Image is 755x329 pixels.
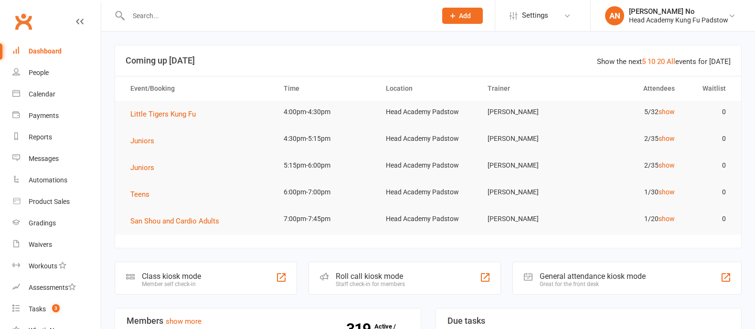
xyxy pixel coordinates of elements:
[12,277,101,298] a: Assessments
[377,208,479,230] td: Head Academy Padstow
[142,272,201,281] div: Class kiosk mode
[683,76,734,101] th: Waitlist
[581,181,683,203] td: 1/30
[479,181,581,203] td: [PERSON_NAME]
[126,9,430,22] input: Search...
[166,317,202,326] a: show more
[12,62,101,84] a: People
[683,181,734,203] td: 0
[336,272,405,281] div: Roll call kiosk mode
[12,127,101,148] a: Reports
[29,241,52,248] div: Waivers
[12,170,101,191] a: Automations
[659,135,675,142] a: show
[447,316,730,326] h3: Due tasks
[29,155,59,162] div: Messages
[12,255,101,277] a: Workouts
[522,5,548,26] span: Settings
[479,76,581,101] th: Trainer
[29,305,46,313] div: Tasks
[581,101,683,123] td: 5/32
[130,162,161,173] button: Juniors
[667,57,675,66] a: All
[540,281,646,287] div: Great for the front desk
[275,208,377,230] td: 7:00pm-7:45pm
[479,127,581,150] td: [PERSON_NAME]
[629,16,728,24] div: Head Academy Kung Fu Padstow
[459,12,471,20] span: Add
[442,8,483,24] button: Add
[275,127,377,150] td: 4:30pm-5:15pm
[581,127,683,150] td: 2/35
[377,76,479,101] th: Location
[377,101,479,123] td: Head Academy Padstow
[29,133,52,141] div: Reports
[377,154,479,177] td: Head Academy Padstow
[275,101,377,123] td: 4:00pm-4:30pm
[659,188,675,196] a: show
[642,57,646,66] a: 5
[12,298,101,320] a: Tasks 3
[275,76,377,101] th: Time
[657,57,665,66] a: 20
[581,76,683,101] th: Attendees
[683,154,734,177] td: 0
[683,127,734,150] td: 0
[130,135,161,147] button: Juniors
[122,76,275,101] th: Event/Booking
[126,56,731,65] h3: Coming up [DATE]
[142,281,201,287] div: Member self check-in
[11,10,35,33] a: Clubworx
[12,234,101,255] a: Waivers
[12,191,101,212] a: Product Sales
[377,127,479,150] td: Head Academy Padstow
[29,284,76,291] div: Assessments
[29,198,70,205] div: Product Sales
[130,137,154,145] span: Juniors
[130,110,196,118] span: Little Tigers Kung Fu
[12,212,101,234] a: Gradings
[605,6,624,25] div: AN
[29,47,62,55] div: Dashboard
[597,56,731,67] div: Show the next events for [DATE]
[377,181,479,203] td: Head Academy Padstow
[683,208,734,230] td: 0
[581,154,683,177] td: 2/35
[127,316,409,326] h3: Members
[12,148,101,170] a: Messages
[479,101,581,123] td: [PERSON_NAME]
[581,208,683,230] td: 1/20
[130,215,226,227] button: San Shou and Cardio Adults
[29,176,67,184] div: Automations
[479,154,581,177] td: [PERSON_NAME]
[659,215,675,223] a: show
[29,262,57,270] div: Workouts
[479,208,581,230] td: [PERSON_NAME]
[659,108,675,116] a: show
[683,101,734,123] td: 0
[52,304,60,312] span: 3
[130,217,219,225] span: San Shou and Cardio Adults
[29,90,55,98] div: Calendar
[12,105,101,127] a: Payments
[12,41,101,62] a: Dashboard
[648,57,655,66] a: 10
[130,163,154,172] span: Juniors
[275,154,377,177] td: 5:15pm-6:00pm
[29,112,59,119] div: Payments
[12,84,101,105] a: Calendar
[629,7,728,16] div: [PERSON_NAME] No
[130,190,149,199] span: Teens
[336,281,405,287] div: Staff check-in for members
[29,219,56,227] div: Gradings
[540,272,646,281] div: General attendance kiosk mode
[659,161,675,169] a: show
[130,108,202,120] button: Little Tigers Kung Fu
[275,181,377,203] td: 6:00pm-7:00pm
[130,189,156,200] button: Teens
[29,69,49,76] div: People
